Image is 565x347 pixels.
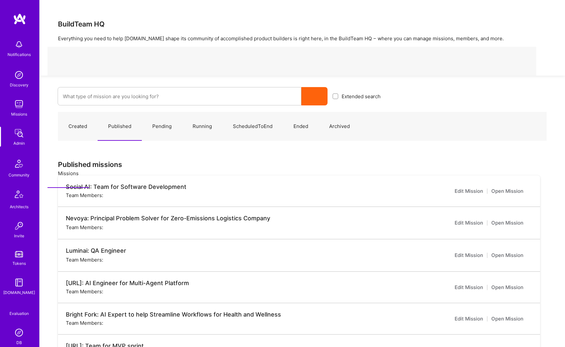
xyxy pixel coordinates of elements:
img: Admin Search [12,326,26,339]
div: Community [9,172,29,178]
div: DB [16,339,22,346]
img: admin teamwork [12,127,26,140]
div: [DOMAIN_NAME] [3,289,35,296]
div: Notifications [8,51,31,58]
img: Architects [11,188,27,203]
div: Missions [11,111,27,118]
img: teamwork [12,98,26,111]
div: Discovery [10,82,28,88]
img: bell [12,38,26,51]
span: Extended search [342,93,381,100]
i: icon Search [312,94,317,99]
img: Community [11,156,27,172]
i: icon SelectionTeam [17,305,22,310]
div: Tokens [12,260,26,267]
img: discovery [12,68,26,82]
img: tokens [15,251,23,257]
div: Invite [14,232,24,239]
input: What type of mission are you looking for? [63,88,296,105]
img: guide book [12,276,26,289]
div: Admin [13,140,25,147]
img: Invite [12,219,26,232]
div: Architects [10,203,28,210]
img: logo [13,13,26,25]
div: Evaluation [9,310,29,317]
a: Missions [47,159,89,188]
